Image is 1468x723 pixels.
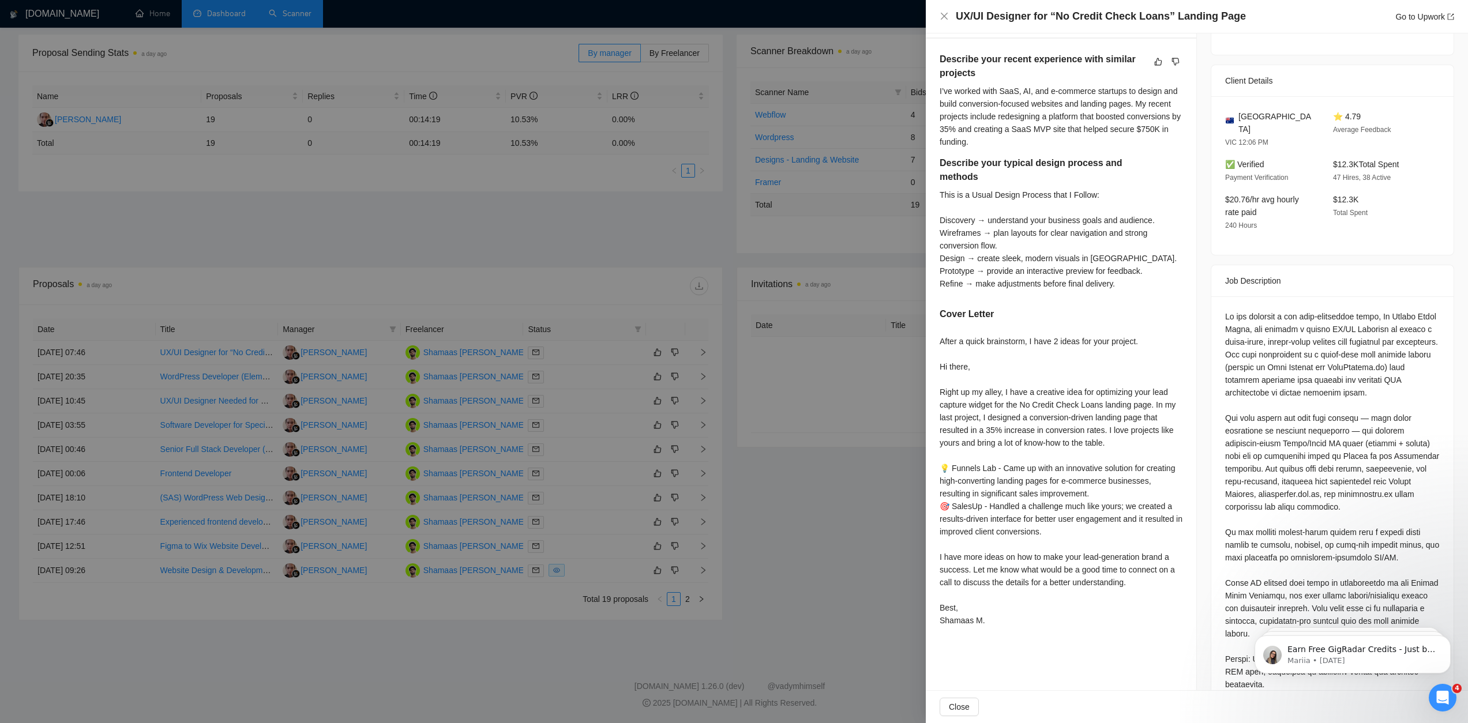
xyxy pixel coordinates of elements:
[1225,195,1299,217] span: $20.76/hr avg hourly rate paid
[1172,57,1180,66] span: dislike
[956,9,1246,24] h4: UX/UI Designer for “No Credit Check Loans” Landing Page
[940,52,1146,80] h5: Describe your recent experience with similar projects
[1237,611,1468,692] iframe: Intercom notifications message
[940,698,979,716] button: Close
[1154,57,1162,66] span: like
[1151,55,1165,69] button: like
[1238,110,1315,135] span: [GEOGRAPHIC_DATA]
[1225,138,1268,146] span: VIC 12:06 PM
[1333,195,1358,204] span: $12.3K
[1225,265,1440,296] div: Job Description
[1429,684,1456,711] iframe: Intercom live chat
[1452,684,1462,693] span: 4
[1333,112,1361,121] span: ⭐ 4.79
[1395,12,1454,21] a: Go to Upworkexport
[1226,116,1234,125] img: 🇦🇺
[1447,13,1454,20] span: export
[1169,55,1182,69] button: dislike
[1333,126,1391,134] span: Average Feedback
[1225,65,1440,96] div: Client Details
[1225,174,1288,182] span: Payment Verification
[940,85,1182,148] div: I’ve worked with SaaS, AI, and e-commerce startups to design and build conversion-focused website...
[1333,160,1399,169] span: $12.3K Total Spent
[1333,174,1391,182] span: 47 Hires, 38 Active
[940,189,1182,290] div: This is a Usual Design Process that I Follow: Discovery → understand your business goals and audi...
[949,701,970,713] span: Close
[940,307,994,321] h5: Cover Letter
[1333,209,1368,217] span: Total Spent
[940,156,1146,184] h5: Describe your typical design process and methods
[940,12,949,21] span: close
[1225,160,1264,169] span: ✅ Verified
[940,12,949,21] button: Close
[1225,221,1257,229] span: 240 Hours
[940,335,1182,627] div: After a quick brainstorm, I have 2 ideas for your project. Hi there, Right up my alley, I have a ...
